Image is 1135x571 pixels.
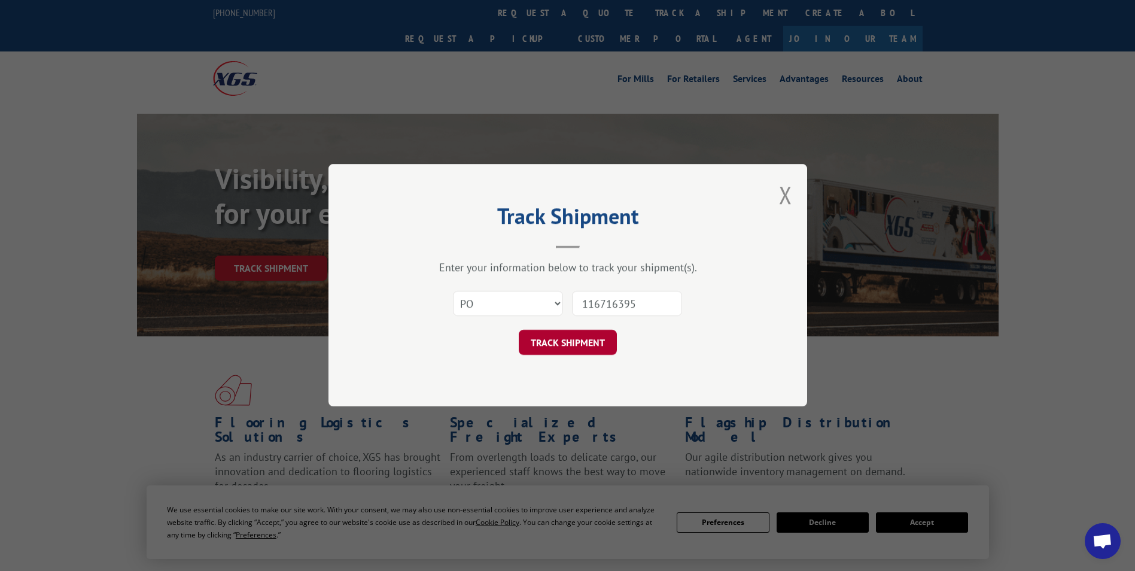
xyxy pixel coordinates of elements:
h2: Track Shipment [388,208,747,230]
button: Close modal [779,179,792,211]
div: Open chat [1085,523,1121,559]
div: Enter your information below to track your shipment(s). [388,261,747,275]
input: Number(s) [572,291,682,317]
button: TRACK SHIPMENT [519,330,617,356]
